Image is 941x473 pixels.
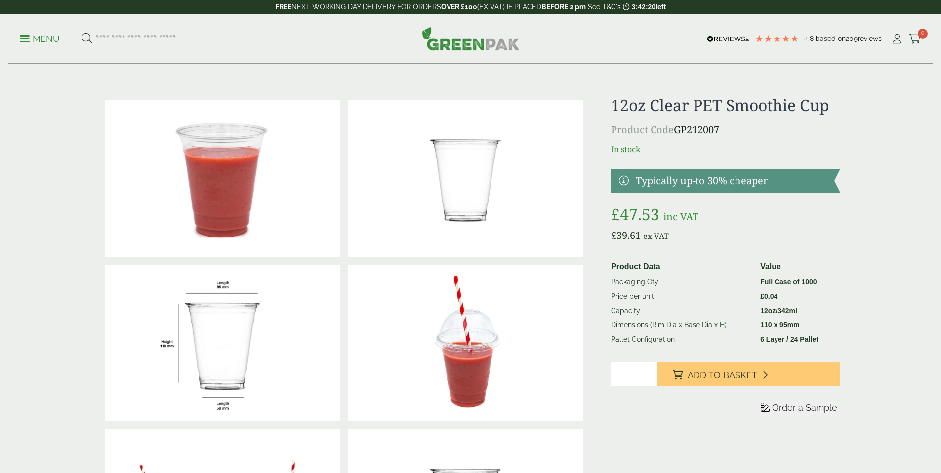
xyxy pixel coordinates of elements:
p: Menu [20,33,60,45]
p: In stock [611,143,840,155]
a: 0 [909,32,921,46]
span: 0 [918,29,928,39]
span: £ [611,229,616,242]
bdi: 0.04 [760,292,777,300]
strong: FREE [275,3,291,11]
span: 4.8 [804,35,816,42]
h1: 12oz Clear PET Smoothie Cup [611,96,840,115]
a: See T&C's [588,3,621,11]
span: inc VAT [663,210,698,223]
strong: 110 x 95mm [760,321,799,329]
span: Based on [816,35,846,42]
img: 12oz Clear PET Smoothie Cup 0 [348,100,583,257]
span: Add to Basket [688,370,757,381]
td: Pallet Configuration [607,332,756,347]
bdi: 39.61 [611,229,641,242]
img: REVIEWS.io [707,36,750,42]
th: Product Data [607,259,756,275]
img: 12oz Smoothie [105,265,340,422]
div: 4.78 Stars [755,34,799,43]
button: Order a Sample [758,402,840,417]
td: Dimensions (Rim Dia x Base Dia x H) [607,318,756,332]
p: GP212007 [611,122,840,137]
button: Add to Basket [657,362,840,386]
td: Price per unit [607,289,756,304]
i: My Account [891,34,903,44]
i: Cart [909,34,921,44]
bdi: 47.53 [611,203,659,225]
strong: 6 Layer / 24 Pallet [760,335,818,343]
strong: BEFORE 2 pm [541,3,586,11]
a: Menu [20,33,60,43]
span: Order a Sample [772,402,837,413]
td: Packaging Qty [607,275,756,290]
span: £ [760,292,764,300]
span: reviews [858,35,882,42]
img: 12oz PET Smoothie Cup With Raspberry Smoothie With Domed Lid With Hole And Straw [348,265,583,422]
span: 209 [846,35,858,42]
td: Capacity [607,304,756,318]
span: ex VAT [643,231,669,241]
span: £ [611,203,620,225]
img: GreenPak Supplies [422,27,520,50]
span: Product Code [611,123,674,136]
strong: Full Case of 1000 [760,278,817,286]
span: 3:42:20 [632,3,655,11]
strong: 12oz/342ml [760,307,797,315]
th: Value [756,259,836,275]
strong: OVER £100 [441,3,477,11]
span: left [655,3,666,11]
img: 12oz PET Smoothie Cup With Raspberry Smoothie No Lid [105,100,340,257]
